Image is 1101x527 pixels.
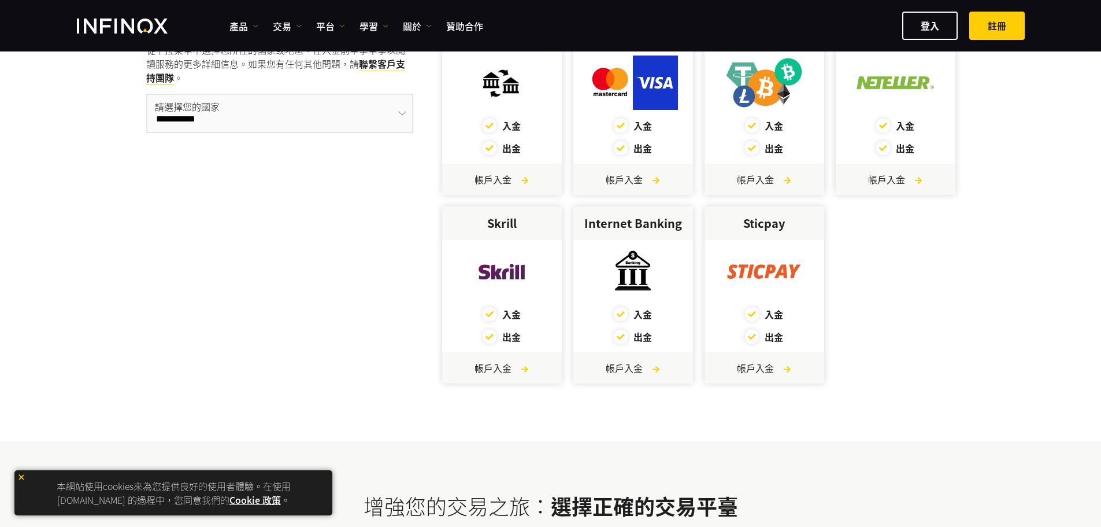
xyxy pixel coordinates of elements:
[487,215,517,231] strong: Skrill
[146,493,955,519] h2: 增強您的交易之旅：
[316,19,345,33] a: 平台
[705,141,824,155] div: 出金
[969,12,1025,40] a: 註冊
[229,493,281,507] a: Cookie 政策
[588,245,678,299] img: internet_banking.webp
[273,19,302,33] a: 交易
[573,330,693,344] div: 出金
[705,330,824,344] div: 出金
[77,19,195,34] a: INFINOX Logo
[229,19,258,33] a: 產品
[606,172,660,186] a: 帳戶入金
[146,57,405,85] a: 聯繫客戶支持團隊
[719,56,809,110] img: crypto_solution.webp
[403,19,432,33] a: 關於
[573,119,693,132] div: 入金
[551,491,738,521] strong: 選擇正確的交易平臺
[573,307,693,321] div: 入金
[850,56,940,110] img: neteller.webp
[737,361,791,375] a: 帳戶入金
[359,19,388,33] a: 學習
[457,56,547,110] img: bank_transfer.webp
[902,12,958,40] a: 登入
[719,245,809,299] img: sticpay.webp
[836,119,955,132] div: 入金
[868,172,922,186] a: 帳戶入金
[442,141,562,155] div: 出金
[442,119,562,132] div: 入金
[584,215,682,231] strong: Internet Banking
[705,119,824,132] div: 入金
[573,141,693,155] div: 出金
[705,307,824,321] div: 入金
[836,141,955,155] div: 出金
[474,361,529,375] a: 帳戶入金
[743,215,785,231] strong: Sticpay
[446,19,483,33] a: 贊助合作
[20,476,327,510] p: 本網站使用cookies來為您提供良好的使用者體驗。在使用 [DOMAIN_NAME] 的過程中，您同意我們的 。
[737,172,791,186] a: 帳戶入金
[442,330,562,344] div: 出金
[17,473,25,481] img: yellow close icon
[442,307,562,321] div: 入金
[606,361,660,375] a: 帳戶入金
[474,172,529,186] a: 帳戶入金
[146,43,413,84] p: 從下拉菜單中選擇您所在的國家或地區。在入金前單擊單擊以閱讀服務的更多詳細信息。如果您有任何其他問題，請 。
[457,245,547,299] img: skrill.webp
[588,56,678,110] img: credit_card.webp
